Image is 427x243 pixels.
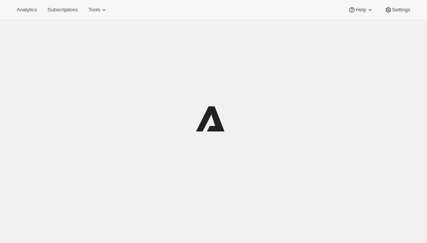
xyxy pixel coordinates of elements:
[356,7,366,13] span: Help
[392,7,410,13] span: Settings
[380,5,415,15] button: Settings
[12,5,41,15] button: Analytics
[47,7,78,13] span: Subscriptions
[43,5,82,15] button: Subscriptions
[84,5,112,15] button: Tools
[88,7,100,13] span: Tools
[344,5,378,15] button: Help
[17,7,37,13] span: Analytics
